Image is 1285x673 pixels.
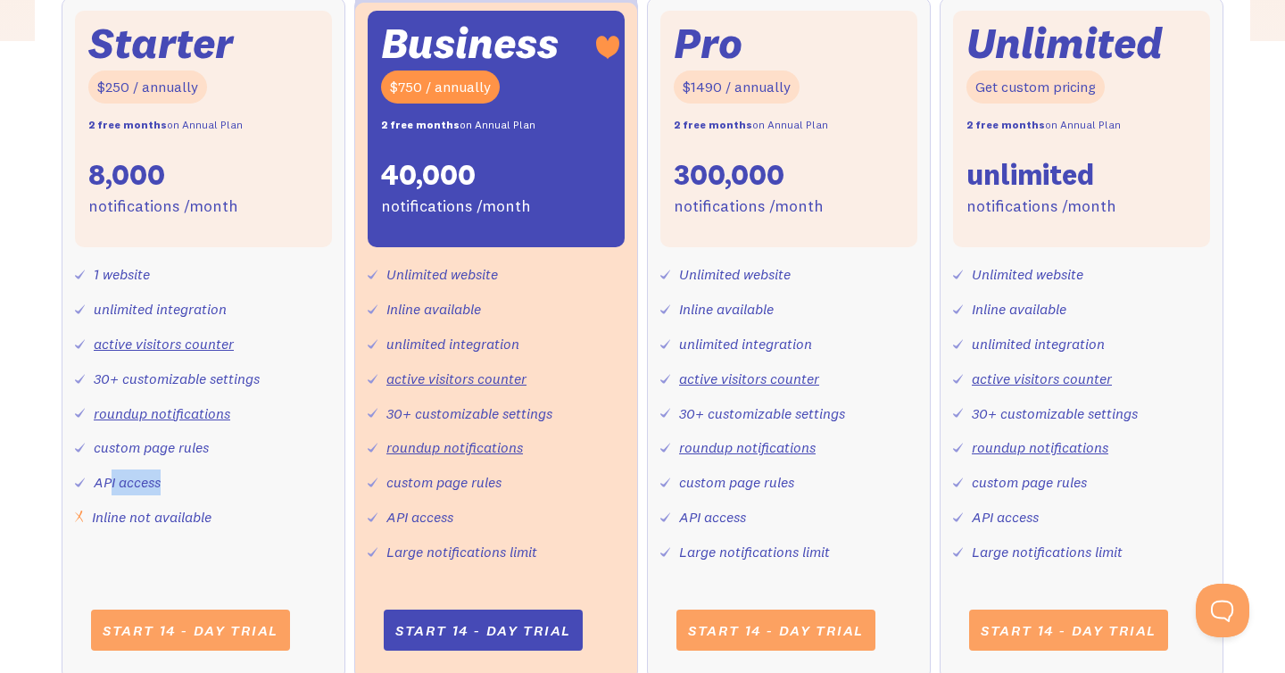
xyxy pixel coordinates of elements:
div: API access [972,504,1039,530]
strong: 2 free months [674,118,752,131]
div: Unlimited [966,24,1163,62]
div: unlimited integration [94,296,227,322]
div: on Annual Plan [88,112,243,138]
div: unlimited integration [972,331,1105,357]
div: Unlimited website [679,262,791,287]
div: custom page rules [386,469,502,495]
div: custom page rules [679,469,794,495]
a: Start 14 - day trial [384,610,583,651]
div: notifications /month [381,194,531,220]
div: Unlimited website [386,262,498,287]
div: API access [679,504,746,530]
div: Inline available [679,296,774,322]
div: 1 website [94,262,150,287]
div: unlimited [966,156,1094,194]
div: Inline available [386,296,481,322]
strong: 2 free months [966,118,1045,131]
strong: 2 free months [88,118,167,131]
div: Starter [88,24,233,62]
a: roundup notifications [386,438,523,456]
div: Large notifications limit [679,539,830,565]
div: 30+ customizable settings [679,401,845,427]
div: Inline available [972,296,1066,322]
div: notifications /month [674,194,824,220]
a: Start 14 - day trial [91,610,290,651]
strong: 2 free months [381,118,460,131]
div: 30+ customizable settings [972,401,1138,427]
div: custom page rules [972,469,1087,495]
div: 30+ customizable settings [94,366,260,392]
div: $250 / annually [88,71,207,104]
a: active visitors counter [972,370,1112,387]
a: active visitors counter [386,370,526,387]
div: Large notifications limit [386,539,537,565]
iframe: Toggle Customer Support [1196,584,1249,637]
div: unlimited integration [386,331,519,357]
a: roundup notifications [94,404,230,422]
div: Business [381,24,559,62]
div: 8,000 [88,156,165,194]
div: API access [94,469,161,495]
a: active visitors counter [94,335,234,353]
div: 300,000 [674,156,784,194]
div: Pro [674,24,742,62]
div: 40,000 [381,156,476,194]
div: unlimited integration [679,331,812,357]
div: notifications /month [966,194,1116,220]
div: Get custom pricing [966,71,1105,104]
div: $750 / annually [381,71,500,104]
div: Unlimited website [972,262,1083,287]
a: roundup notifications [972,438,1108,456]
div: custom page rules [94,435,209,461]
div: Large notifications limit [972,539,1123,565]
div: on Annual Plan [674,112,828,138]
a: active visitors counter [679,370,819,387]
a: roundup notifications [679,438,816,456]
div: API access [386,504,453,530]
div: Inline not available [92,504,211,530]
div: $1490 / annually [674,71,800,104]
div: on Annual Plan [381,112,535,138]
div: notifications /month [88,194,238,220]
a: Start 14 - day trial [969,610,1168,651]
div: on Annual Plan [966,112,1121,138]
div: 30+ customizable settings [386,401,552,427]
a: Start 14 - day trial [676,610,875,651]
